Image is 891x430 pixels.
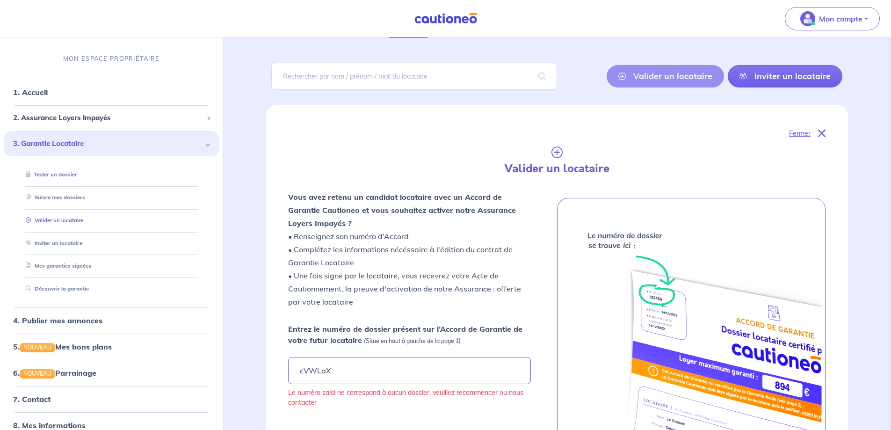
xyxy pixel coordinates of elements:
a: Découvrir la garantie [22,285,89,292]
a: Tester un dossier [22,171,77,178]
a: 7. Contact [13,394,51,404]
div: Découvrir la garantie [15,281,208,297]
div: Mes garanties signées [15,258,208,274]
input: Ex : 453678 [288,357,530,384]
a: Suivre mes dossiers [22,194,85,201]
a: 1. Accueil [13,87,48,97]
a: Valider un locataire [22,217,83,224]
p: MON ESPACE PROPRIÉTAIRE [63,54,159,63]
p: • Renseignez son numéro d’Accord • Complétez les informations nécéssaire à l'édition du contrat d... [288,190,530,308]
strong: Entrez le numéro de dossier présent sur l’Accord de Garantie de votre futur locataire [288,324,522,345]
em: (Situé en haut à gauche de la page 1) [364,337,461,344]
a: Mes garanties signées [22,262,91,269]
span: search [527,63,557,89]
div: Valider un locataire [15,213,208,228]
a: Inviter un locataire [22,240,82,246]
div: 3. Garantie Locataire [4,131,219,157]
div: 1. Accueil [4,83,219,102]
button: illu_account_valid_menu.svgMon compte [785,7,880,30]
span: 3. Garantie Locataire [13,138,203,149]
a: Inviter un locataire [728,65,842,87]
div: 6.NOUVEAUParrainage [4,364,219,382]
div: Inviter un locataire [15,235,208,251]
input: Rechercher par nom / prénom / mail du locataire [271,63,557,90]
div: 4. Publier mes annonces [4,311,219,330]
p: Fermer [789,127,811,139]
strong: Vous avez retenu un candidat locataire avec un Accord de Garantie Cautioneo et vous souhaitez act... [288,192,516,228]
div: 2. Assurance Loyers Impayés [4,109,219,127]
img: illu_account_valid_menu.svg [800,11,815,26]
h4: Valider un locataire [420,162,694,175]
span: 2. Assurance Loyers Impayés [13,113,203,124]
p: Mon compte [819,13,862,24]
a: 8. Mes informations [13,421,86,430]
a: 6.NOUVEAUParrainage [13,368,96,378]
a: 5.NOUVEAUMes bons plans [13,342,112,351]
div: 7. Contact [4,390,219,408]
a: 4. Publier mes annonces [13,316,102,325]
img: Cautioneo [411,13,481,24]
div: Tester un dossier [15,167,208,182]
div: Suivre mes dossiers [15,190,208,205]
div: 5.NOUVEAUMes bons plans [4,337,219,356]
p: Le numéro saisi ne correspond à aucun dossier, veuillez recommencer ou nous contacter [288,388,530,408]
